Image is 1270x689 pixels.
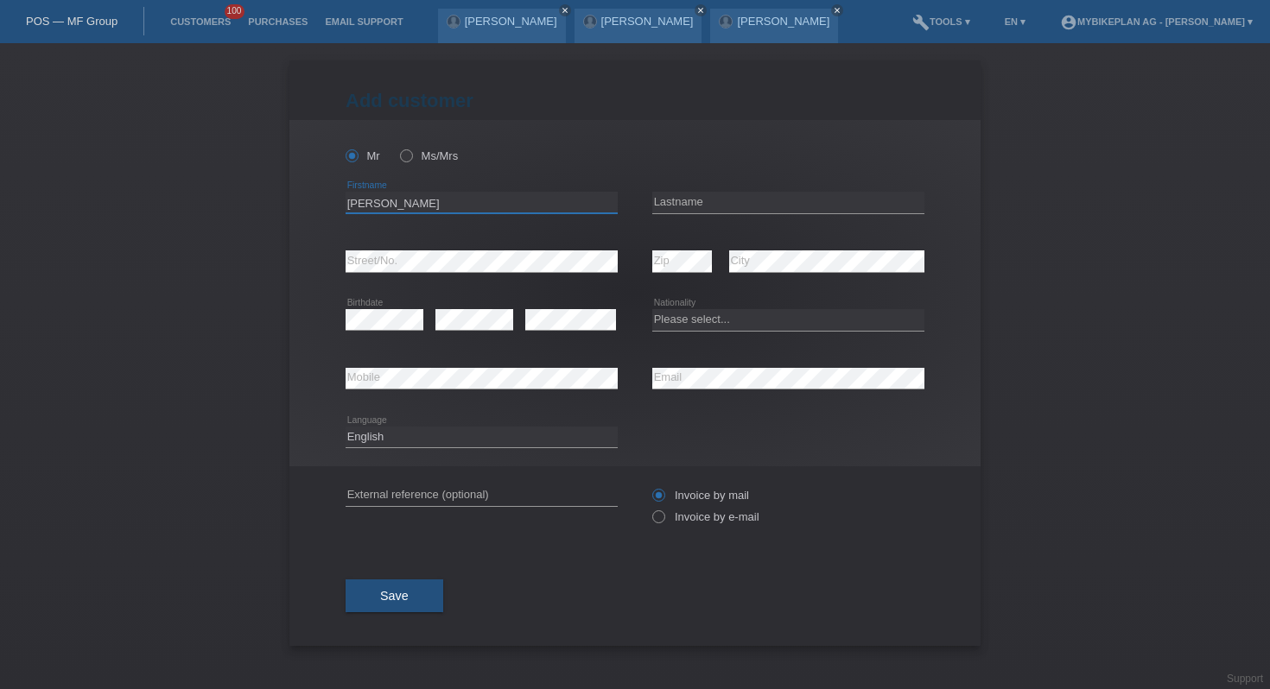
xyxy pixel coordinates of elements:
h1: Add customer [346,90,924,111]
a: buildTools ▾ [904,16,979,27]
a: account_circleMybikeplan AG - [PERSON_NAME] ▾ [1051,16,1261,27]
a: close [559,4,571,16]
i: close [696,6,705,15]
a: [PERSON_NAME] [465,15,557,28]
input: Mr [346,149,357,161]
i: build [912,14,930,31]
i: close [833,6,841,15]
a: Email Support [316,16,411,27]
a: [PERSON_NAME] [737,15,829,28]
a: POS — MF Group [26,15,117,28]
label: Invoice by e-mail [652,510,759,523]
span: 100 [225,4,245,19]
span: Save [380,589,409,603]
input: Invoice by mail [652,489,664,510]
a: EN ▾ [996,16,1034,27]
input: Ms/Mrs [400,149,411,161]
label: Mr [346,149,380,162]
a: close [695,4,707,16]
a: [PERSON_NAME] [601,15,694,28]
a: Customers [162,16,239,27]
a: close [831,4,843,16]
a: Purchases [239,16,316,27]
input: Invoice by e-mail [652,510,664,532]
label: Ms/Mrs [400,149,458,162]
a: Support [1227,673,1263,685]
button: Save [346,579,443,612]
i: close [561,6,569,15]
label: Invoice by mail [652,489,749,502]
i: account_circle [1060,14,1077,31]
